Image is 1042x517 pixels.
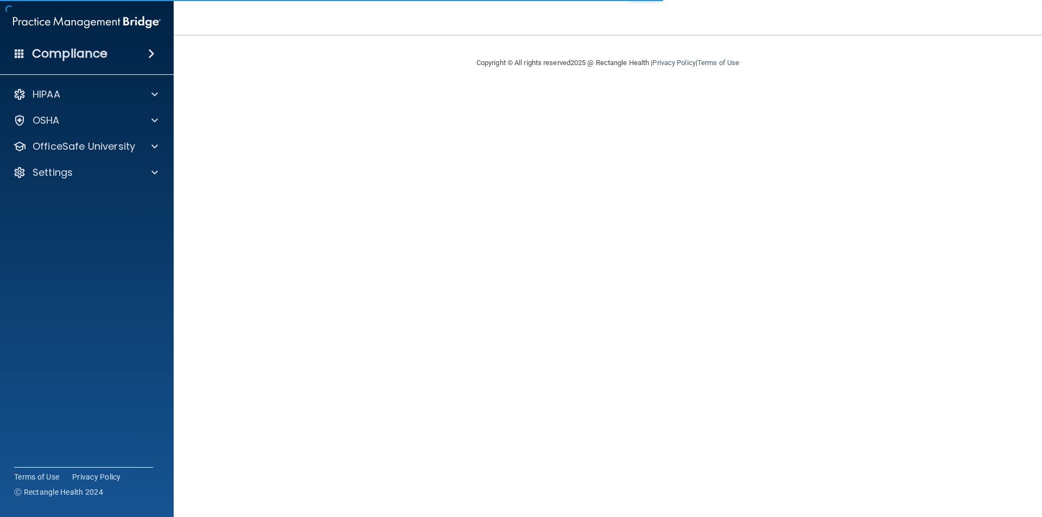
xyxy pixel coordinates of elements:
[13,114,158,127] a: OSHA
[13,140,158,153] a: OfficeSafe University
[33,140,135,153] p: OfficeSafe University
[697,59,739,67] a: Terms of Use
[13,88,158,101] a: HIPAA
[33,88,60,101] p: HIPAA
[13,11,161,33] img: PMB logo
[652,59,695,67] a: Privacy Policy
[410,46,806,80] div: Copyright © All rights reserved 2025 @ Rectangle Health | |
[14,471,59,482] a: Terms of Use
[13,166,158,179] a: Settings
[32,46,107,61] h4: Compliance
[33,114,60,127] p: OSHA
[14,487,103,497] span: Ⓒ Rectangle Health 2024
[72,471,121,482] a: Privacy Policy
[33,166,73,179] p: Settings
